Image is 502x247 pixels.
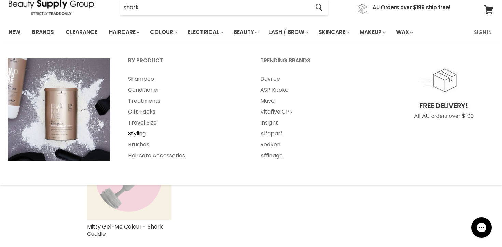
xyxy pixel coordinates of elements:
[252,117,382,128] a: Insight
[263,25,312,39] a: Lash / Brow
[182,25,227,39] a: Electrical
[145,25,181,39] a: Colour
[27,25,59,39] a: Brands
[87,223,163,238] a: Mitty Gel-Me Colour - Shark Cuddle
[120,128,250,139] a: Styling
[120,117,250,128] a: Travel Size
[120,150,250,161] a: Haircare Accessories
[354,25,390,39] a: Makeup
[252,55,382,72] a: Trending Brands
[252,128,382,139] a: Alfaparf
[252,74,382,84] a: Davroe
[120,84,250,95] a: Conditioner
[252,106,382,117] a: Vitafive CPR
[104,25,143,39] a: Haircare
[468,215,495,240] iframe: Gorgias live chat messenger
[252,150,382,161] a: Affinage
[252,139,382,150] a: Redken
[391,25,417,39] a: Wax
[120,95,250,106] a: Treatments
[252,95,382,106] a: Muvo
[120,106,250,117] a: Gift Packs
[60,25,102,39] a: Clearance
[470,25,496,39] a: Sign In
[120,74,250,161] ul: Main menu
[228,25,262,39] a: Beauty
[3,25,26,39] a: New
[313,25,353,39] a: Skincare
[120,74,250,84] a: Shampoo
[3,22,444,42] ul: Main menu
[120,139,250,150] a: Brushes
[120,55,250,72] a: By Product
[252,84,382,95] a: ASP Kitoko
[252,74,382,161] ul: Main menu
